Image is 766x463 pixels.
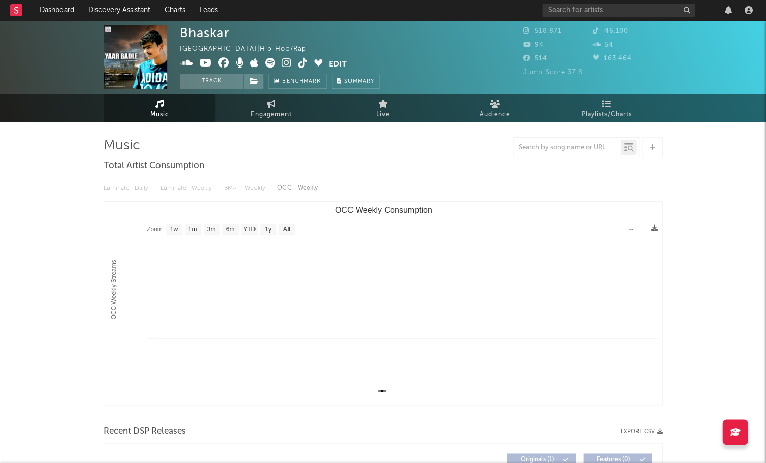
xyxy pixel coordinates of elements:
input: Search by song name or URL [513,144,620,152]
text: 6m [226,226,235,233]
input: Search for artists [542,4,695,17]
span: 54 [593,42,613,48]
span: 94 [523,42,544,48]
button: Summary [332,74,380,89]
span: Benchmark [282,76,321,88]
span: Recent DSP Releases [104,425,186,438]
span: Playlists/Charts [582,109,632,121]
span: Jump Score: 37.8 [523,69,582,76]
text: 1w [170,226,178,233]
span: Music [150,109,169,121]
span: Live [376,109,390,121]
span: 163.464 [593,55,632,62]
a: Audience [439,94,551,122]
text: 3m [207,226,216,233]
span: 518.871 [523,28,561,35]
text: OCC Weekly Streams [110,260,117,319]
text: All [283,226,290,233]
a: Music [104,94,215,122]
text: Zoom [147,226,163,233]
button: Track [180,74,243,89]
span: Originals ( 1 ) [514,457,560,463]
span: 514 [523,55,547,62]
text: 1y [265,226,271,233]
button: Export CSV [620,428,662,435]
span: 46.100 [593,28,628,35]
text: 1m [188,226,197,233]
text: → [628,226,634,233]
a: Live [327,94,439,122]
div: [GEOGRAPHIC_DATA] | Hip-Hop/Rap [180,43,318,55]
span: Engagement [251,109,292,121]
span: Audience [480,109,510,121]
svg: OCC Weekly Consumption [104,202,662,405]
text: YTD [243,226,256,233]
a: Playlists/Charts [551,94,662,122]
span: Features ( 0 ) [590,457,636,463]
a: Benchmark [268,74,327,89]
button: Edit [329,58,347,71]
span: Summary [344,79,374,84]
div: Bhaskar [180,25,229,40]
text: OCC Weekly Consumption [335,206,432,214]
span: Total Artist Consumption [104,160,204,172]
a: Engagement [215,94,327,122]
